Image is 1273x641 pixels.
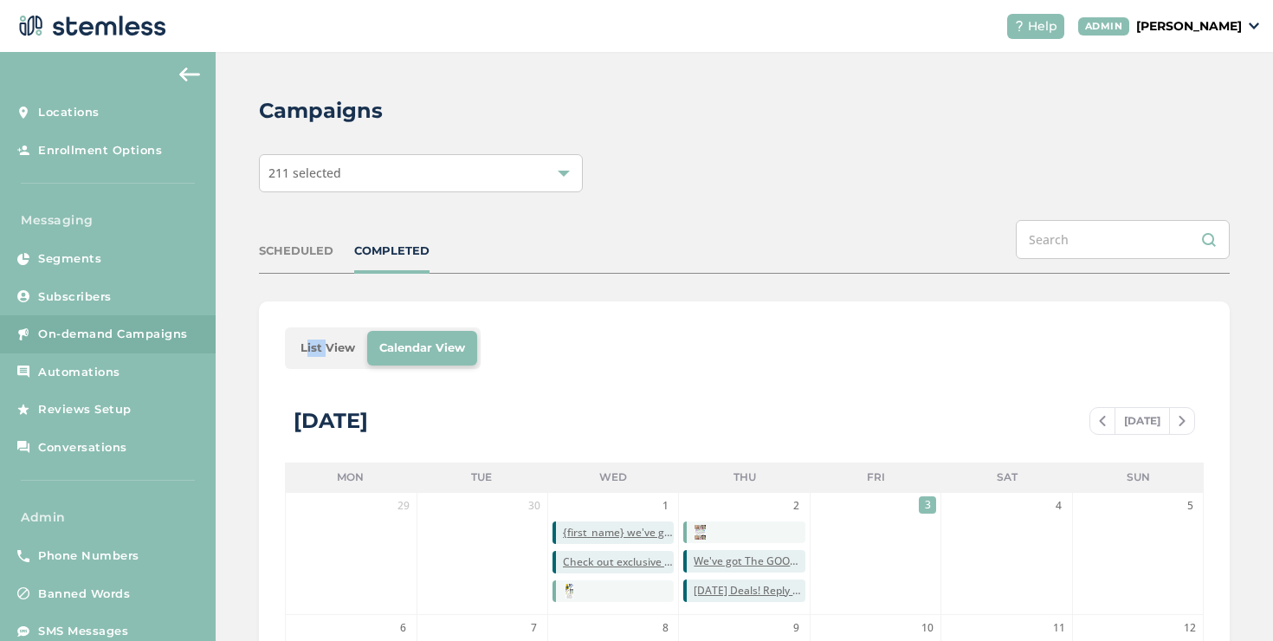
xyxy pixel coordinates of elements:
[288,331,367,366] li: List View
[38,364,120,381] span: Automations
[38,142,162,159] span: Enrollment Options
[38,439,127,456] span: Conversations
[38,547,139,565] span: Phone Numbers
[38,623,128,640] span: SMS Messages
[367,331,477,366] li: Calendar View
[268,165,341,181] span: 211 selected
[38,250,101,268] span: Segments
[38,586,130,603] span: Banned Words
[1249,23,1259,29] img: icon_down-arrow-small-66adaf34.svg
[1028,17,1057,36] span: Help
[179,68,200,81] img: icon-arrow-back-accent-c549486e.svg
[38,401,132,418] span: Reviews Setup
[1014,21,1024,31] img: icon-help-white-03924b79.svg
[1186,558,1273,641] iframe: Chat Widget
[1016,220,1230,259] input: Search
[259,243,333,260] div: SCHEDULED
[354,243,430,260] div: COMPLETED
[14,9,166,43] img: logo-dark-0685b13c.svg
[38,326,188,343] span: On-demand Campaigns
[259,95,383,126] h2: Campaigns
[38,104,100,121] span: Locations
[1078,17,1130,36] div: ADMIN
[1136,17,1242,36] p: [PERSON_NAME]
[38,288,112,306] span: Subscribers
